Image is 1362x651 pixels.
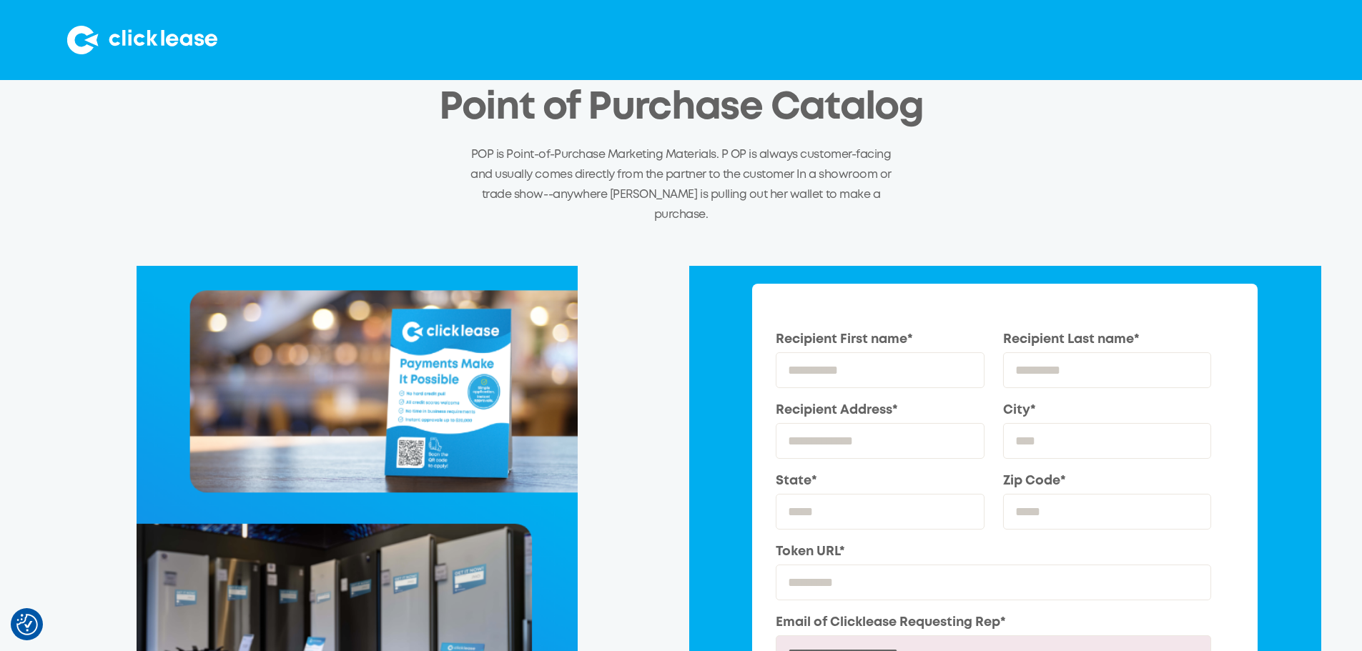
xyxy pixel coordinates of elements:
[776,472,985,490] label: State*
[470,145,892,224] p: POP is Point-of-Purchase Marketing Materials. P OP is always customer-facing and usually comes di...
[16,614,38,635] img: Revisit consent button
[776,401,985,419] label: Recipient Address*
[1003,330,1212,349] label: Recipient Last name*
[16,614,38,635] button: Consent Preferences
[776,330,985,349] label: Recipient First name*
[776,613,1211,632] label: Email of Clicklease Requesting Rep*
[1003,472,1212,490] label: Zip Code*
[439,87,924,129] h2: Point of Purchase Catalog
[1003,401,1212,419] label: City*
[67,26,217,54] img: Clicklease logo
[776,542,1211,561] label: Token URL*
